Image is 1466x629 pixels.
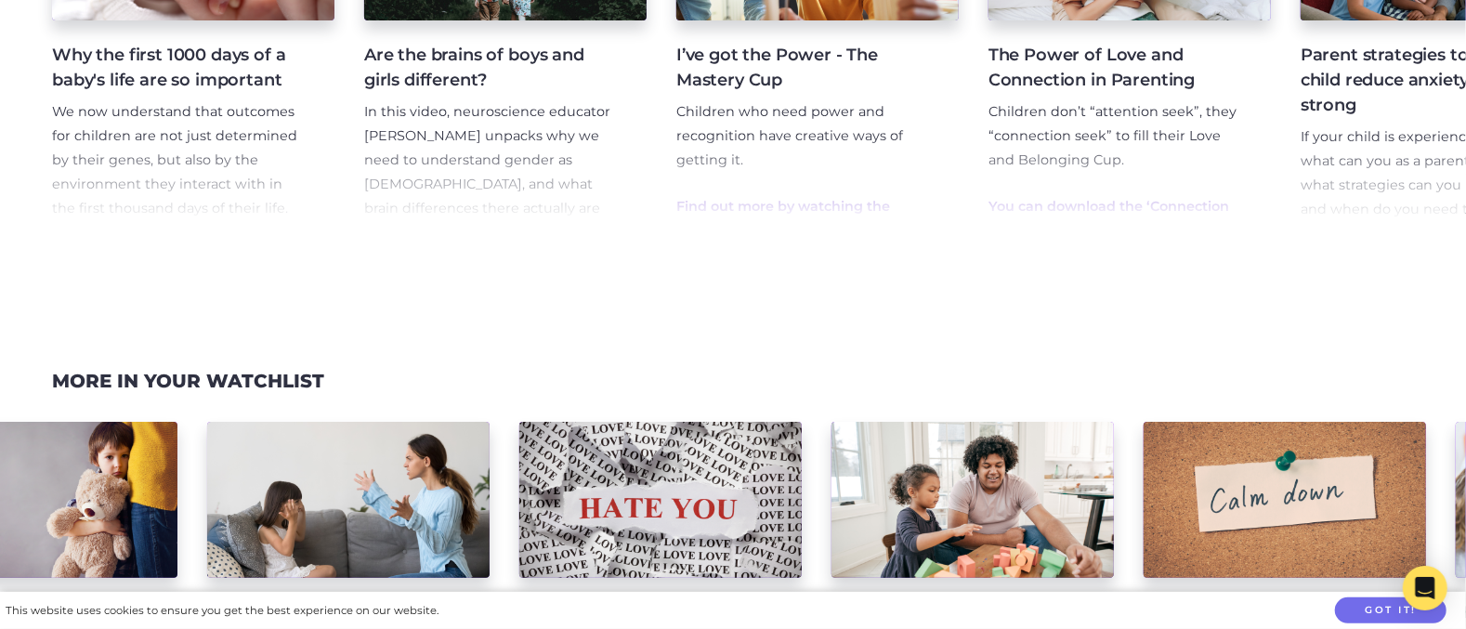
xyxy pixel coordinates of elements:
h4: Are the brains of boys and girls different? [364,43,617,93]
div: This website uses cookies to ensure you get the best experience on our website. [6,601,438,621]
h4: I’ve got the Power - The Mastery Cup [676,43,929,93]
h4: Why the first 1000 days of a baby's life are so important [52,43,305,93]
a: Find out more by watching the ‘Guiding Behaviour with the Phoenix Cups’ course here. [676,198,890,263]
span: In this video, neuroscience educator [PERSON_NAME] unpacks why we need to understand gender as [D... [364,103,617,265]
span: We now understand that outcomes for children are not just determined by their genes, but also by ... [52,103,297,288]
a: You can download the ‘Connection Plan’ Sandi mentioned here. [988,198,1229,239]
h3: More in your watchlist [52,370,324,392]
p: Children don’t “attention seek”, they “connection seek” to fill their Love and Belonging Cup. [988,100,1241,173]
button: Got it! [1335,597,1446,624]
p: Children who need power and recognition have creative ways of getting it. [676,100,929,173]
h4: The Power of Love and Connection in Parenting [988,43,1241,93]
div: Open Intercom Messenger [1403,566,1447,610]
